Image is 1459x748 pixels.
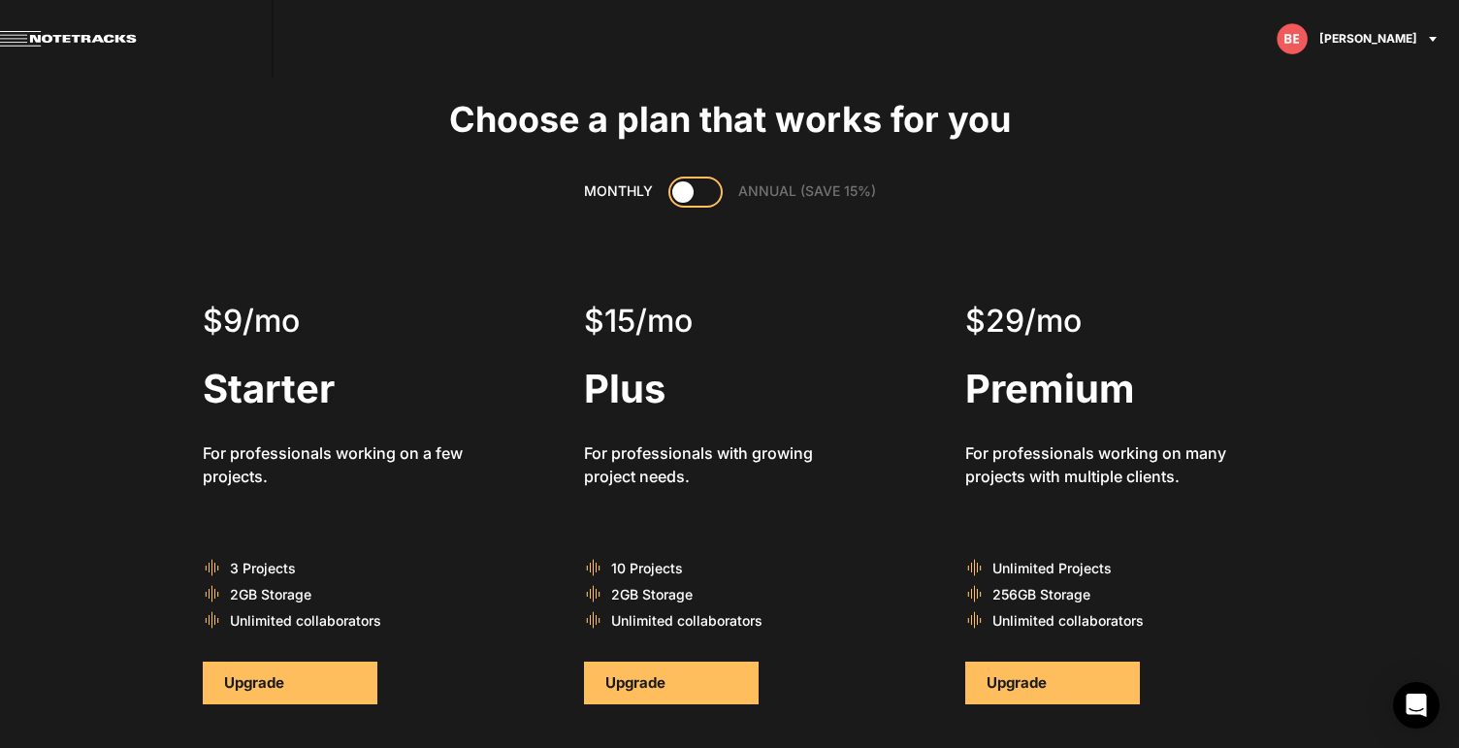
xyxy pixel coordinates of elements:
[965,662,1140,704] button: Upgrade
[584,584,851,604] div: 2GB Storage
[584,558,851,578] div: 10 Projects
[987,673,1047,692] span: Upgrade
[584,441,851,521] div: For professionals with growing project needs.
[203,558,470,578] div: 3 Projects
[965,360,1232,418] div: Premium
[738,182,876,199] span: ANNUAL (SAVE 15%)
[1319,30,1417,48] span: [PERSON_NAME]
[605,673,665,692] span: Upgrade
[203,584,470,604] div: 2GB Storage
[584,182,653,199] span: MONTHLY
[203,441,470,521] div: For professionals working on a few projects.
[584,662,759,704] button: Upgrade
[584,610,851,631] div: Unlimited collaborators
[203,360,470,418] div: Starter
[1393,682,1440,729] div: Open Intercom Messenger
[965,610,1232,631] div: Unlimited collaborators
[965,584,1232,604] div: 256GB Storage
[224,673,284,692] span: Upgrade
[203,610,470,631] div: Unlimited collaborators
[965,558,1232,578] div: Unlimited Projects
[584,360,851,418] div: Plus
[203,302,300,340] span: $9/mo
[1277,23,1308,54] img: letters
[584,302,693,340] span: $15/mo
[203,662,377,704] button: Upgrade
[965,441,1232,521] div: For professionals working on many projects with multiple clients.
[965,302,1082,340] span: $29/mo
